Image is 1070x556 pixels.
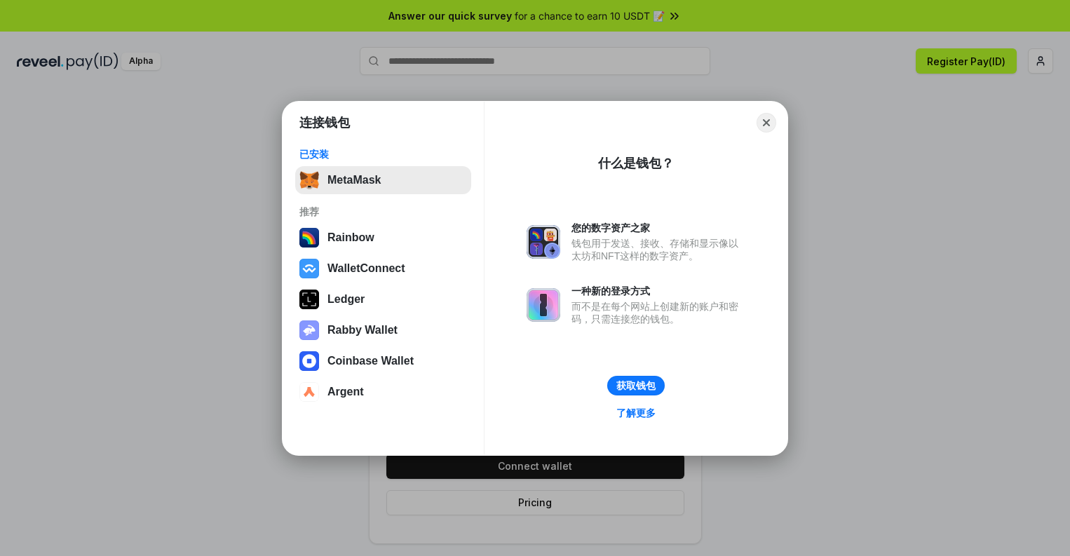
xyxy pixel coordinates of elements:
img: svg+xml,%3Csvg%20width%3D%2228%22%20height%3D%2228%22%20viewBox%3D%220%200%2028%2028%22%20fill%3D... [299,259,319,278]
img: svg+xml,%3Csvg%20width%3D%2228%22%20height%3D%2228%22%20viewBox%3D%220%200%2028%2028%22%20fill%3D... [299,351,319,371]
div: Coinbase Wallet [327,355,414,367]
div: MetaMask [327,174,381,187]
div: 钱包用于发送、接收、存储和显示像以太坊和NFT这样的数字资产。 [571,237,745,262]
button: Close [757,113,776,133]
button: MetaMask [295,166,471,194]
button: WalletConnect [295,255,471,283]
button: Coinbase Wallet [295,347,471,375]
div: WalletConnect [327,262,405,275]
div: 一种新的登录方式 [571,285,745,297]
img: svg+xml,%3Csvg%20xmlns%3D%22http%3A%2F%2Fwww.w3.org%2F2000%2Fsvg%22%20width%3D%2228%22%20height%3... [299,290,319,309]
div: Rabby Wallet [327,324,398,337]
img: svg+xml,%3Csvg%20fill%3D%22none%22%20height%3D%2233%22%20viewBox%3D%220%200%2035%2033%22%20width%... [299,170,319,190]
div: Ledger [327,293,365,306]
div: Argent [327,386,364,398]
img: svg+xml,%3Csvg%20width%3D%22120%22%20height%3D%22120%22%20viewBox%3D%220%200%20120%20120%22%20fil... [299,228,319,248]
div: 什么是钱包？ [598,155,674,172]
button: Ledger [295,285,471,313]
div: 推荐 [299,205,467,218]
button: 获取钱包 [607,376,665,395]
button: Rainbow [295,224,471,252]
img: svg+xml,%3Csvg%20width%3D%2228%22%20height%3D%2228%22%20viewBox%3D%220%200%2028%2028%22%20fill%3D... [299,382,319,402]
img: svg+xml,%3Csvg%20xmlns%3D%22http%3A%2F%2Fwww.w3.org%2F2000%2Fsvg%22%20fill%3D%22none%22%20viewBox... [527,288,560,322]
button: Rabby Wallet [295,316,471,344]
div: 而不是在每个网站上创建新的账户和密码，只需连接您的钱包。 [571,300,745,325]
div: 了解更多 [616,407,656,419]
div: 您的数字资产之家 [571,222,745,234]
img: svg+xml,%3Csvg%20xmlns%3D%22http%3A%2F%2Fwww.w3.org%2F2000%2Fsvg%22%20fill%3D%22none%22%20viewBox... [299,320,319,340]
div: Rainbow [327,231,374,244]
img: svg+xml,%3Csvg%20xmlns%3D%22http%3A%2F%2Fwww.w3.org%2F2000%2Fsvg%22%20fill%3D%22none%22%20viewBox... [527,225,560,259]
h1: 连接钱包 [299,114,350,131]
div: 获取钱包 [616,379,656,392]
div: 已安装 [299,148,467,161]
button: Argent [295,378,471,406]
a: 了解更多 [608,404,664,422]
